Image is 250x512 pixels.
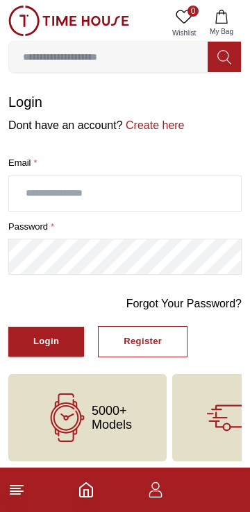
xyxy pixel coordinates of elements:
[8,156,242,170] label: Email
[187,6,199,17] span: 0
[8,117,242,134] p: Dont have an account?
[92,404,132,432] span: 5000+ Models
[98,326,187,357] button: Register
[8,92,242,112] h1: Login
[126,296,242,312] a: Forgot Your Password?
[8,327,84,357] button: Login
[123,119,185,131] a: Create here
[78,481,94,498] a: Home
[204,26,239,37] span: My Bag
[8,220,242,234] label: password
[8,6,129,36] img: ...
[167,6,201,41] a: 0Wishlist
[124,334,162,350] div: Register
[33,334,59,350] div: Login
[201,6,242,41] button: My Bag
[167,28,201,38] span: Wishlist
